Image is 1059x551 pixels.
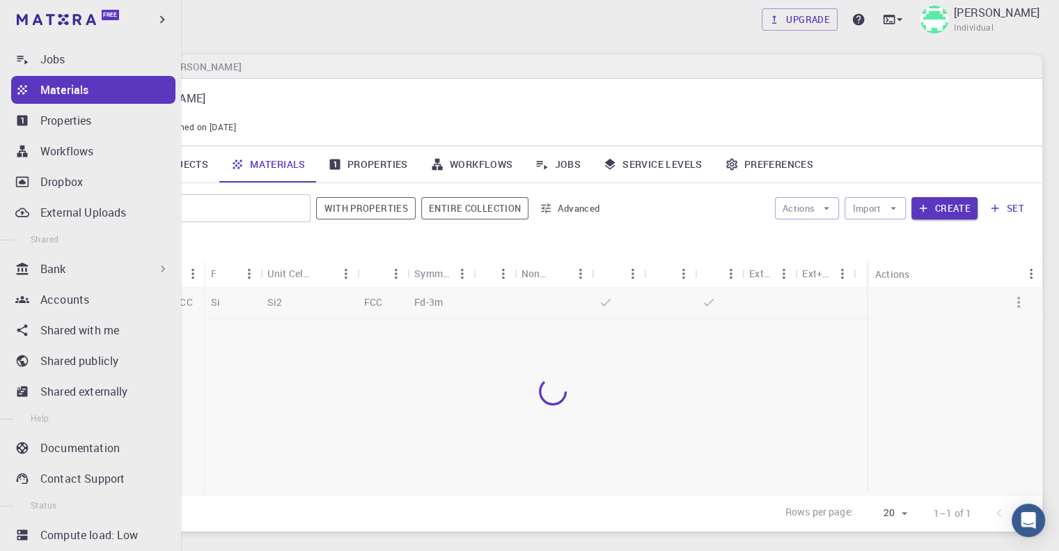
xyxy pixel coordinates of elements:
[11,316,175,344] a: Shared with me
[749,260,773,287] div: Ext+lnk
[182,263,204,285] button: Menu
[40,527,139,543] p: Compute load: Low
[524,146,592,183] a: Jobs
[28,10,78,22] span: Support
[875,261,909,288] div: Actions
[11,286,175,313] a: Accounts
[492,263,515,285] button: Menu
[773,263,795,285] button: Menu
[11,347,175,375] a: Shared publicly
[204,260,260,287] div: Formula
[534,197,606,219] button: Advanced
[450,263,473,285] button: Menu
[40,51,65,68] p: Jobs
[673,263,695,285] button: Menu
[785,505,854,521] p: Rows per page:
[317,146,419,183] a: Properties
[720,263,742,285] button: Menu
[40,82,88,98] p: Materials
[934,506,971,520] p: 1–1 of 1
[316,197,416,219] button: With properties
[216,263,238,285] button: Sort
[40,112,92,129] p: Properties
[40,143,93,160] p: Workflows
[11,199,175,226] a: External Uploads
[859,503,911,523] div: 20
[592,260,644,287] div: Default
[695,260,742,287] div: Public
[547,263,570,285] button: Sort
[11,107,175,134] a: Properties
[622,263,644,285] button: Menu
[421,197,528,219] span: Filter throughout whole library including sets (folders)
[651,263,673,285] button: Sort
[1020,263,1042,285] button: Menu
[40,470,125,487] p: Contact Support
[385,263,407,285] button: Menu
[868,261,1042,288] div: Actions
[11,76,175,104] a: Materials
[167,121,236,134] span: Joined on [DATE]
[920,6,948,33] img: Omar Zayed
[407,260,473,287] div: Symmetry
[419,146,524,183] a: Workflows
[11,378,175,405] a: Shared externally
[473,260,514,287] div: Tags
[40,440,120,456] p: Documentation
[40,291,89,308] p: Accounts
[480,263,502,285] button: Sort
[521,260,547,287] div: Non-periodic
[316,197,416,219] span: Show only materials with calculated properties
[313,263,335,285] button: Sort
[11,521,175,549] a: Compute load: Low
[40,261,66,277] p: Bank
[845,197,905,219] button: Import
[515,260,592,287] div: Non-periodic
[599,263,622,285] button: Sort
[954,21,994,35] span: Individual
[570,263,592,285] button: Menu
[11,255,175,283] div: Bank
[31,233,58,245] span: Shared
[644,260,695,287] div: Shared
[40,383,128,400] p: Shared externally
[219,146,317,183] a: Materials
[260,260,357,287] div: Unit Cell Formula
[211,260,216,287] div: Formula
[159,59,241,75] h6: [PERSON_NAME]
[267,260,313,287] div: Unit Cell Formula
[742,260,795,287] div: Ext+lnk
[11,45,175,73] a: Jobs
[357,260,407,287] div: Lattice
[238,263,260,285] button: Menu
[911,197,978,219] button: Create
[802,260,831,287] div: Ext+web
[31,499,56,511] span: Status
[40,204,126,221] p: External Uploads
[40,322,119,339] p: Shared with me
[335,263,357,285] button: Menu
[40,352,118,369] p: Shared publicly
[795,260,853,287] div: Ext+web
[775,197,840,219] button: Actions
[1012,504,1045,537] div: Open Intercom Messenger
[364,263,386,285] button: Sort
[11,465,175,492] a: Contact Support
[11,168,175,196] a: Dropbox
[17,14,96,25] img: logo
[421,197,528,219] button: Entire collection
[762,8,838,31] a: Upgrade
[714,146,824,183] a: Preferences
[414,260,450,287] div: Symmetry
[120,90,1020,107] p: [PERSON_NAME]
[831,263,853,285] button: Menu
[592,146,714,183] a: Service Levels
[40,173,83,190] p: Dropbox
[983,197,1031,219] button: set
[954,4,1040,21] p: [PERSON_NAME]
[702,263,724,285] button: Sort
[31,412,49,424] span: Help
[11,434,175,462] a: Documentation
[11,137,175,165] a: Workflows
